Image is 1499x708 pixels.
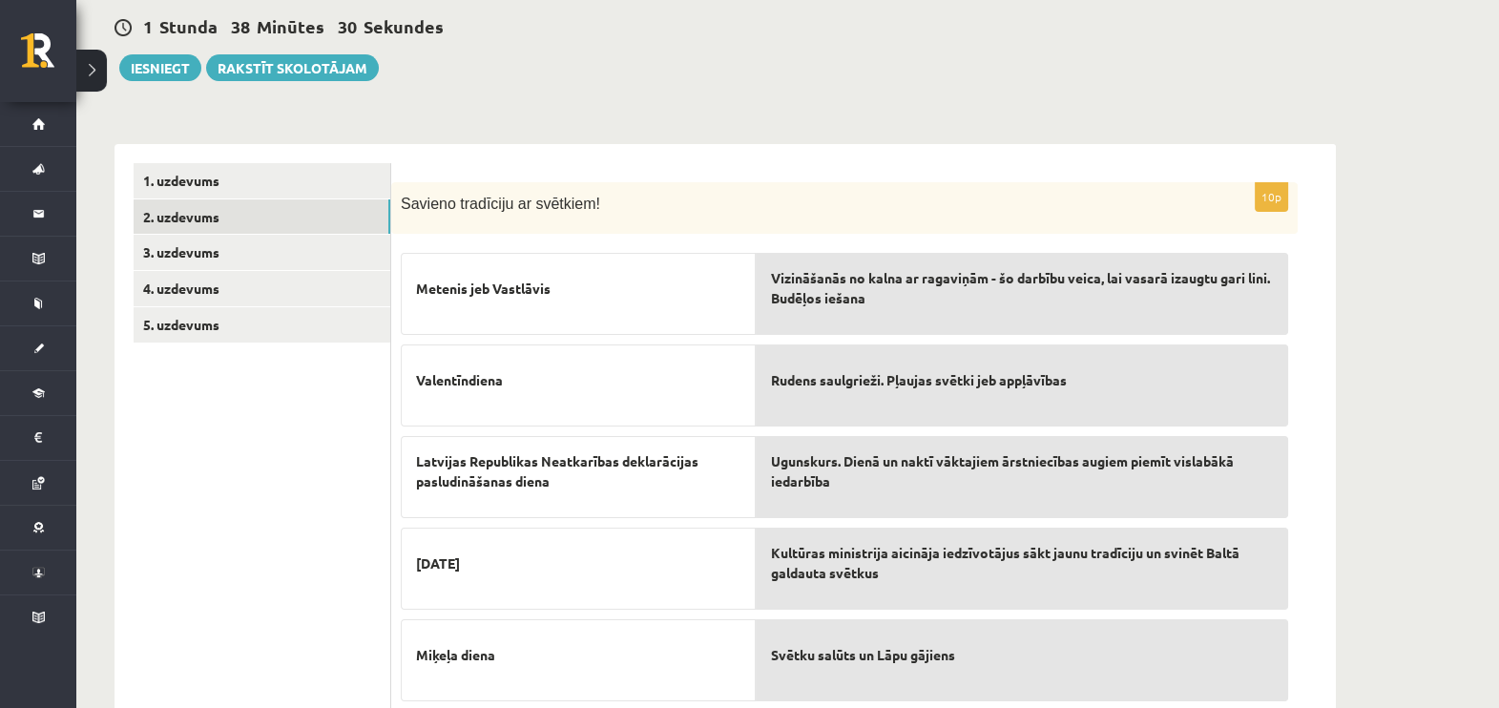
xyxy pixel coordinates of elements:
span: Latvijas Republikas Neatkarības deklarācijas pasludināšanas diena [416,451,740,491]
span: Svētku salūts un Lāpu gājiens [771,645,955,665]
span: 1 [143,15,153,37]
span: Miķeļa diena [416,645,495,665]
span: Metenis jeb Vastlāvis [416,279,551,299]
span: [DATE] [416,553,460,573]
span: Savieno tradīciju ar svētkiem! [401,196,600,212]
a: 4. uzdevums [134,271,390,306]
button: Iesniegt [119,54,201,81]
span: Sekundes [364,15,444,37]
span: Vizināšanās no kalna ar ragaviņām - šo darbību veica, lai vasarā izaugtu gari lini. Budēļos iešana [771,268,1273,308]
a: 5. uzdevums [134,307,390,343]
a: 1. uzdevums [134,163,390,198]
span: Rudens saulgrieži. Pļaujas svētki jeb appļāvības [771,370,1067,390]
a: 3. uzdevums [134,235,390,270]
span: Stunda [159,15,218,37]
span: 38 [231,15,250,37]
a: 2. uzdevums [134,199,390,235]
span: Minūtes [257,15,324,37]
span: Kultūras ministrija aicināja iedzīvotājus sākt jaunu tradīciju un svinēt Baltā galdauta svētkus [771,543,1273,583]
p: 10p [1255,181,1288,212]
a: Rakstīt skolotājam [206,54,379,81]
span: 30 [338,15,357,37]
a: Rīgas 1. Tālmācības vidusskola [21,33,76,81]
span: Ugunskurs. Dienā un naktī vāktajiem ārstniecības augiem piemīt vislabākā iedarbība [771,451,1273,491]
span: Valentīndiena [416,370,503,390]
